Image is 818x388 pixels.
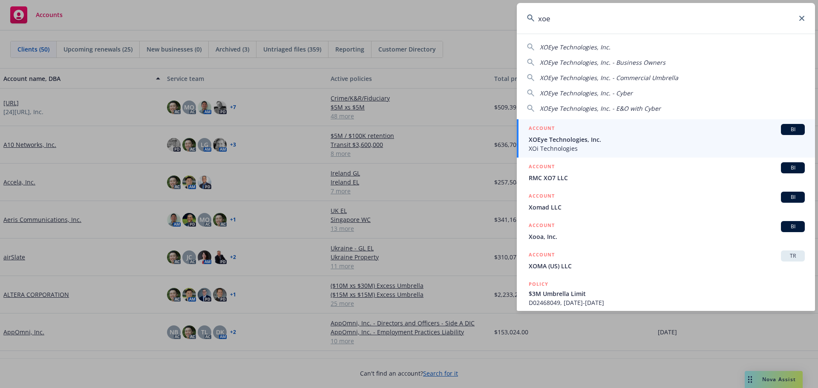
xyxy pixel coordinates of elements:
span: RMC XO7 LLC [529,173,805,182]
span: XOEye Technologies, Inc. - Cyber [540,89,633,97]
span: BI [784,126,801,133]
span: XOEye Technologies, Inc. - Business Owners [540,58,665,66]
span: BI [784,193,801,201]
span: Xomad LLC [529,203,805,212]
h5: POLICY [529,280,548,288]
a: ACCOUNTBIXomad LLC [517,187,815,216]
span: XOEye Technologies, Inc. - E&O with Cyber [540,104,661,112]
span: XOi Technologies [529,144,805,153]
h5: ACCOUNT [529,192,555,202]
a: ACCOUNTBIRMC XO7 LLC [517,158,815,187]
input: Search... [517,3,815,34]
span: D02468049, [DATE]-[DATE] [529,298,805,307]
span: $3M Umbrella Limit [529,289,805,298]
h5: ACCOUNT [529,162,555,172]
span: XOMA (US) LLC [529,262,805,270]
span: Xooa, Inc. [529,232,805,241]
span: TR [784,252,801,260]
span: BI [784,164,801,172]
span: XOEye Technologies, Inc. - Commercial Umbrella [540,74,678,82]
h5: ACCOUNT [529,124,555,134]
span: XOEye Technologies, Inc. [529,135,805,144]
a: ACCOUNTBIXooa, Inc. [517,216,815,246]
a: ACCOUNTTRXOMA (US) LLC [517,246,815,275]
span: XOEye Technologies, Inc. [540,43,611,51]
a: POLICY$3M Umbrella LimitD02468049, [DATE]-[DATE] [517,275,815,312]
h5: ACCOUNT [529,221,555,231]
span: BI [784,223,801,230]
a: ACCOUNTBIXOEye Technologies, Inc.XOi Technologies [517,119,815,158]
h5: ACCOUNT [529,250,555,261]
